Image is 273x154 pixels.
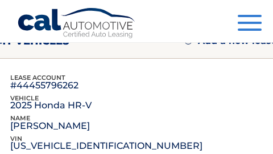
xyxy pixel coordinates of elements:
[10,103,92,108] p: 2025 Honda HR-V
[10,74,65,82] span: lease account
[10,143,202,149] p: [US_VEHICLE_IDENTIFICATION_NUMBER]
[10,83,78,88] p: #44455796262
[10,135,22,143] span: vin
[10,94,39,102] span: vehicle
[17,7,136,40] a: Cal Automotive
[10,114,30,122] span: name
[10,123,90,129] p: [PERSON_NAME]
[238,15,262,34] button: Menu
